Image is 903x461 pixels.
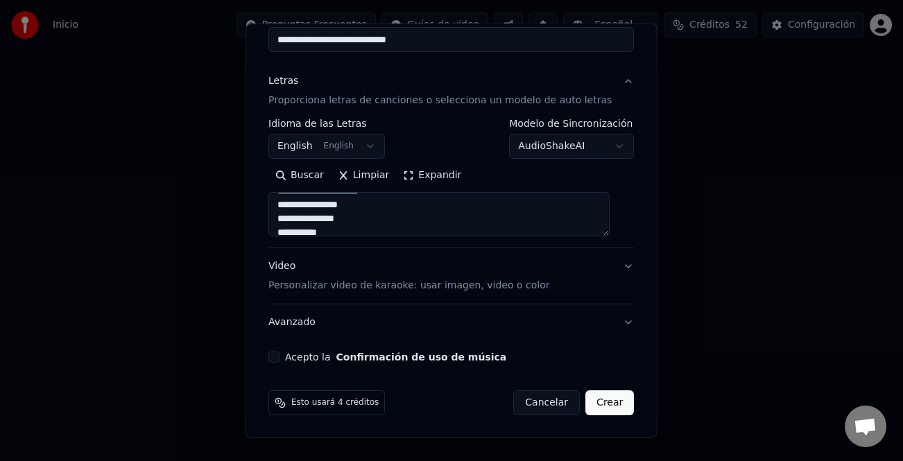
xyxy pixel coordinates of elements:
[397,164,469,186] button: Expandir
[331,164,396,186] button: Limpiar
[268,94,612,107] p: Proporciona letras de canciones o selecciona un modelo de auto letras
[268,248,634,304] button: VideoPersonalizar video de karaoke: usar imagen, video o color
[510,119,635,128] label: Modelo de Sincronización
[268,74,298,88] div: Letras
[268,119,385,128] label: Idioma de las Letras
[291,397,379,408] span: Esto usará 4 créditos
[514,390,580,415] button: Cancelar
[336,352,507,362] button: Acepto la
[268,279,549,293] p: Personalizar video de karaoke: usar imagen, video o color
[268,304,634,340] button: Avanzado
[585,390,634,415] button: Crear
[268,259,549,293] div: Video
[268,63,634,119] button: LetrasProporciona letras de canciones o selecciona un modelo de auto letras
[285,352,506,362] label: Acepto la
[268,164,331,186] button: Buscar
[268,119,634,247] div: LetrasProporciona letras de canciones o selecciona un modelo de auto letras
